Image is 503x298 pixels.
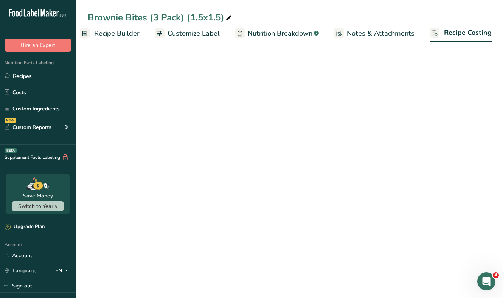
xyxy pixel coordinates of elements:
[444,28,492,38] span: Recipe Costing
[94,28,140,39] span: Recipe Builder
[12,201,64,211] button: Switch to Yearly
[88,11,233,24] div: Brownie Bites (3 Pack) (1.5x1.5)
[5,118,16,123] div: NEW
[155,25,220,42] a: Customize Label
[477,272,495,290] iframe: Intercom live chat
[235,25,319,42] a: Nutrition Breakdown
[5,148,17,153] div: BETA
[334,25,415,42] a: Notes & Attachments
[5,223,45,231] div: Upgrade Plan
[55,266,71,275] div: EN
[248,28,312,39] span: Nutrition Breakdown
[168,28,220,39] span: Customize Label
[23,192,53,200] div: Save Money
[80,25,140,42] a: Recipe Builder
[5,264,37,277] a: Language
[347,28,415,39] span: Notes & Attachments
[5,39,71,52] button: Hire an Expert
[493,272,499,278] span: 4
[5,123,51,131] div: Custom Reports
[430,24,492,42] a: Recipe Costing
[18,203,57,210] span: Switch to Yearly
